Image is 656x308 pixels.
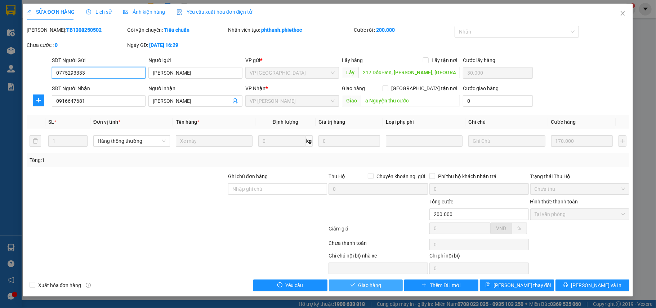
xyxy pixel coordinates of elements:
[329,252,428,263] div: Ghi chú nội bộ nhà xe
[535,184,625,194] span: Chưa thu
[463,57,495,63] label: Cước lấy hàng
[463,95,532,107] input: Cước giao hàng
[318,135,380,147] input: 0
[35,281,84,289] span: Xuất hóa đơn hàng
[30,135,41,147] button: delete
[463,85,499,91] label: Cước giao hàng
[376,27,395,33] b: 200.000
[435,172,499,180] span: Phí thu hộ khách nhận trả
[66,27,102,33] b: TB1308250502
[228,183,327,195] input: Ghi chú đơn hàng
[98,136,166,146] span: Hàng thông thường
[245,85,265,91] span: VP Nhận
[273,119,298,125] span: Định lượng
[361,95,460,106] input: Dọc đường
[149,42,178,48] b: [DATE] 16:29
[463,67,532,79] input: Cước lấy hàng
[551,135,613,147] input: 0
[27,41,126,49] div: Chưa cước :
[328,239,429,252] div: Chưa thanh toán
[551,119,576,125] span: Cước hàng
[48,119,54,125] span: SL
[555,280,630,291] button: printer[PERSON_NAME] và In
[177,9,182,15] img: icon
[518,225,521,231] span: %
[342,85,365,91] span: Giao hàng
[250,96,335,106] span: VP Trần Khát Chân
[530,172,630,180] div: Trạng thái Thu Hộ
[465,115,548,129] th: Ghi chú
[613,4,633,24] button: Close
[123,9,128,14] span: picture
[329,173,345,179] span: Thu Hộ
[430,281,460,289] span: Thêm ĐH mới
[123,9,165,15] span: Ảnh kiện hàng
[52,84,146,92] div: SĐT Người Nhận
[305,135,313,147] span: kg
[27,26,126,34] div: [PERSON_NAME]:
[177,9,253,15] span: Yêu cầu xuất hóa đơn điện tử
[358,67,460,78] input: Dọc đường
[228,26,352,34] div: Nhân viên tạo:
[27,9,75,15] span: SỬA ĐƠN HÀNG
[329,280,403,291] button: checkGiao hàng
[342,67,358,78] span: Lấy
[253,280,327,291] button: exclamation-circleYêu cầu
[86,9,112,15] span: Lịch sử
[350,282,355,288] span: check
[429,56,460,64] span: Lấy tận nơi
[232,98,238,104] span: user-add
[571,281,621,289] span: [PERSON_NAME] và In
[383,115,465,129] th: Loại phụ phí
[127,26,227,34] div: Gói vận chuyển:
[354,26,453,34] div: Cước rồi :
[563,282,568,288] span: printer
[228,173,268,179] label: Ghi chú đơn hàng
[404,280,478,291] button: plusThêm ĐH mới
[176,135,253,147] input: VD: Bàn, Ghế
[52,56,146,64] div: SĐT Người Gửi
[480,280,554,291] button: save[PERSON_NAME] thay đổi
[261,27,302,33] b: phthanh.phiethoc
[86,9,91,14] span: clock-circle
[342,57,363,63] span: Lấy hàng
[127,41,227,49] div: Ngày GD:
[422,282,427,288] span: plus
[148,84,242,92] div: Người nhận
[33,94,44,106] button: plus
[619,135,626,147] button: plus
[358,281,381,289] span: Giao hàng
[285,281,303,289] span: Yêu cầu
[342,95,361,106] span: Giao
[468,135,545,147] input: Ghi Chú
[494,281,551,289] span: [PERSON_NAME] thay đổi
[486,282,491,288] span: save
[620,10,626,16] span: close
[86,283,91,288] span: info-circle
[164,27,189,33] b: Tiêu chuẩn
[429,199,453,204] span: Tổng cước
[328,225,429,237] div: Giảm giá
[535,209,625,220] span: Tại văn phòng
[374,172,428,180] span: Chuyển khoản ng. gửi
[93,119,120,125] span: Đơn vị tính
[245,56,339,64] div: VP gửi
[277,282,282,288] span: exclamation-circle
[33,97,44,103] span: plus
[250,67,335,78] span: VP Thái Bình
[388,84,460,92] span: [GEOGRAPHIC_DATA] tận nơi
[27,9,32,14] span: edit
[55,42,58,48] b: 0
[148,56,242,64] div: Người gửi
[176,119,199,125] span: Tên hàng
[429,252,529,263] div: Chi phí nội bộ
[496,225,506,231] span: VND
[318,119,345,125] span: Giá trị hàng
[30,156,254,164] div: Tổng: 1
[530,199,578,204] label: Hình thức thanh toán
